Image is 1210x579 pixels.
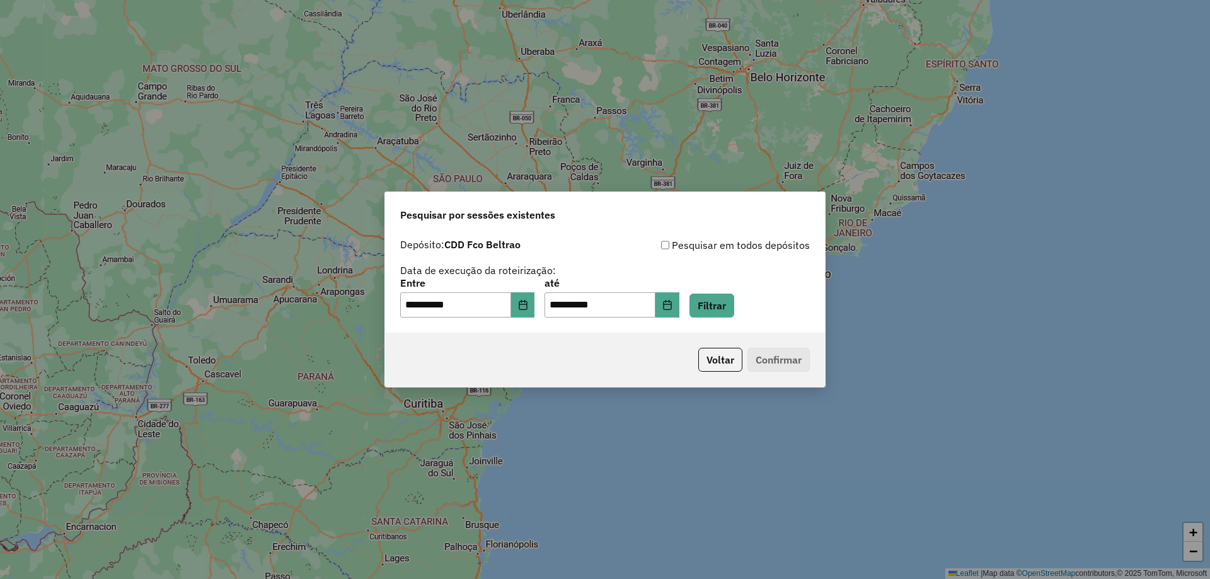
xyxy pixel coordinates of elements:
button: Voltar [698,348,742,372]
button: Filtrar [689,294,734,318]
strong: CDD Fco Beltrao [444,238,521,251]
label: até [544,275,679,290]
label: Depósito: [400,237,521,252]
label: Entre [400,275,534,290]
label: Data de execução da roteirização: [400,263,556,278]
button: Choose Date [511,292,535,318]
div: Pesquisar em todos depósitos [605,238,810,253]
button: Choose Date [655,292,679,318]
span: Pesquisar por sessões existentes [400,207,555,222]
